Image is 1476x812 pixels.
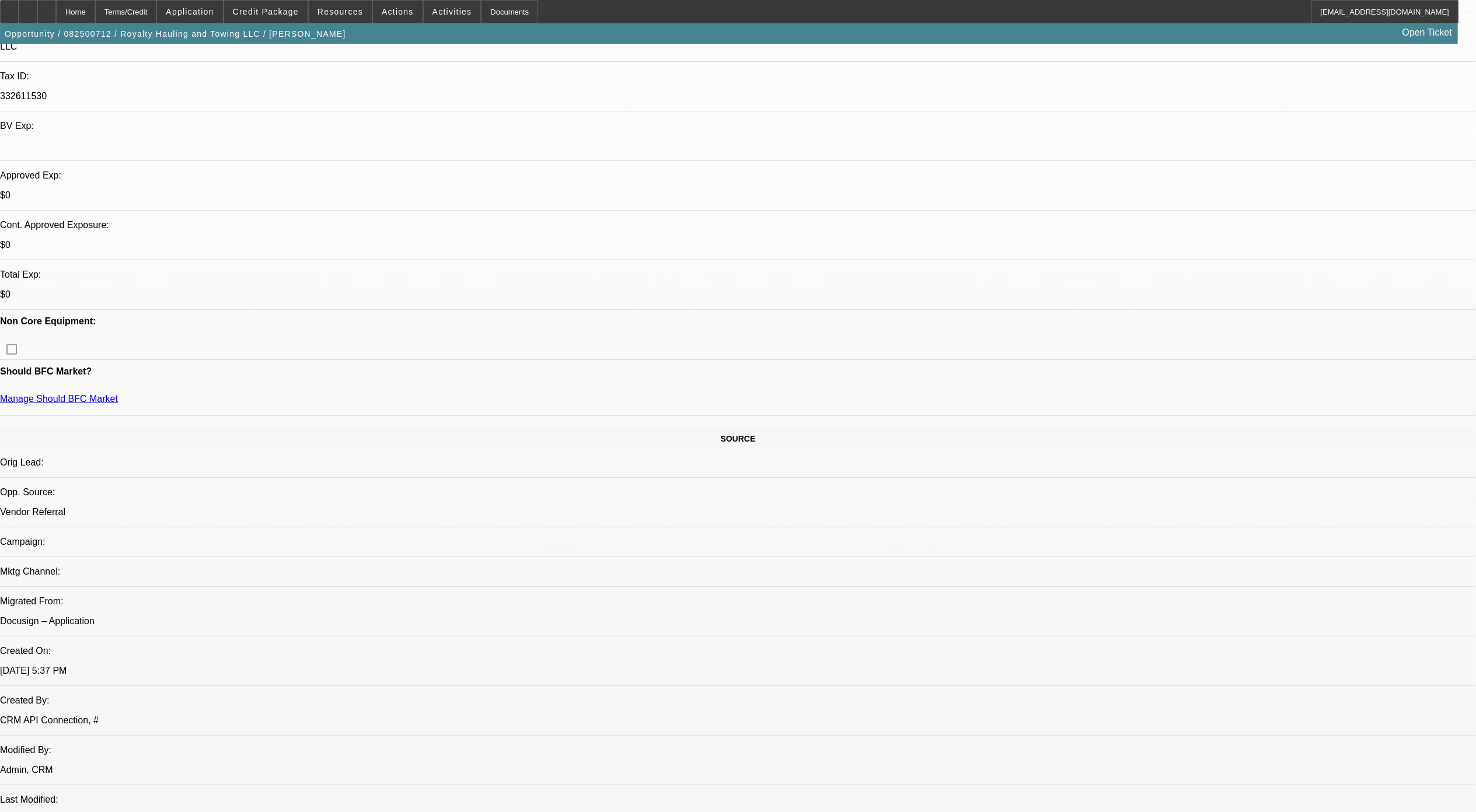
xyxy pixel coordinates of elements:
[5,29,346,38] span: Opportunity / 082500712 / Royalty Hauling and Towing LLC / [PERSON_NAME]
[309,1,372,23] button: Resources
[166,7,214,16] span: Application
[721,434,756,443] span: SOURCE
[157,1,222,23] button: Application
[224,1,308,23] button: Credit Package
[432,7,472,16] span: Activities
[1398,23,1457,43] a: Open Ticket
[382,7,414,16] span: Actions
[373,1,423,23] button: Actions
[233,7,299,16] span: Credit Package
[424,1,481,23] button: Activities
[317,7,363,16] span: Resources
